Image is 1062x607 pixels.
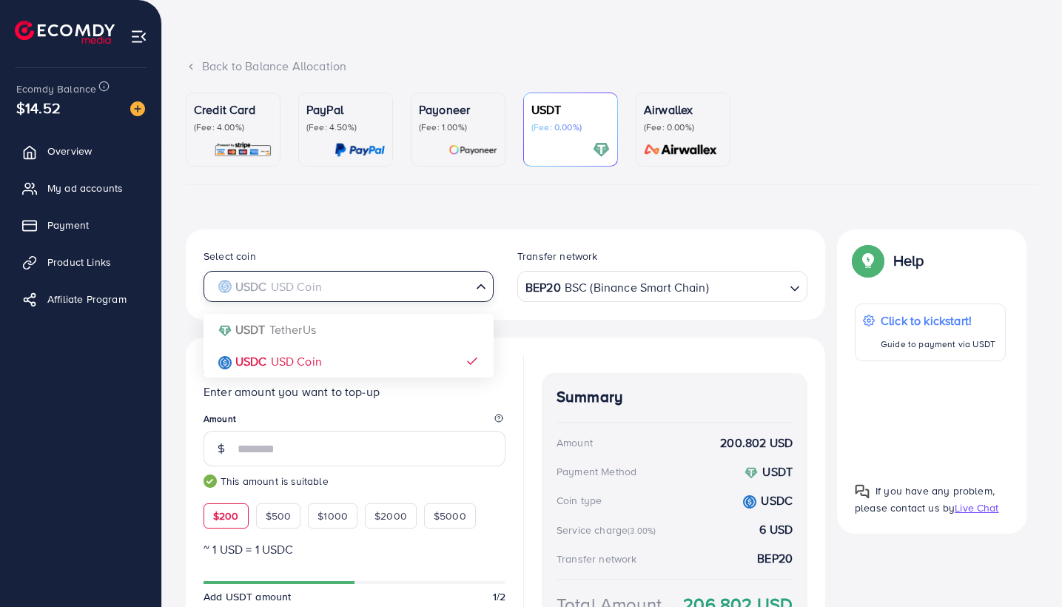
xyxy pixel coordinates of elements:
[762,463,793,480] strong: USDT
[745,466,758,480] img: coin
[235,353,267,369] strong: USDC
[204,474,505,489] small: This amount is suitable
[531,101,610,118] p: USDT
[893,252,924,269] p: Help
[761,492,793,509] strong: USDC
[557,493,602,508] div: Coin type
[204,383,505,400] p: Enter amount you want to top-up
[271,353,322,369] span: USD Coin
[448,141,497,158] img: card
[434,509,466,523] span: $5000
[419,121,497,133] p: (Fee: 1.00%)
[218,324,232,338] img: coin
[306,101,385,118] p: PayPal
[204,271,494,301] div: Search for option
[47,255,111,269] span: Product Links
[214,141,272,158] img: card
[235,321,266,338] strong: USDT
[557,464,636,479] div: Payment Method
[11,210,150,240] a: Payment
[317,509,348,523] span: $1000
[557,435,593,450] div: Amount
[493,589,505,604] span: 1/2
[204,540,505,558] p: ~ 1 USD = 1 USDC
[11,173,150,203] a: My ad accounts
[743,495,756,509] img: coin
[628,525,656,537] small: (3.00%)
[11,136,150,166] a: Overview
[593,141,610,158] img: card
[204,412,505,431] legend: Amount
[130,28,147,45] img: menu
[855,247,881,274] img: Popup guide
[16,97,61,118] span: $14.52
[710,275,784,298] input: Search for option
[15,21,115,44] img: logo
[306,121,385,133] p: (Fee: 4.50%)
[11,247,150,277] a: Product Links
[210,275,470,298] input: Search for option
[757,550,793,567] strong: BEP20
[374,509,407,523] span: $2000
[130,101,145,116] img: image
[16,81,96,96] span: Ecomdy Balance
[557,551,637,566] div: Transfer network
[213,509,239,523] span: $200
[639,141,722,158] img: card
[644,121,722,133] p: (Fee: 0.00%)
[335,141,385,158] img: card
[218,356,232,369] img: coin
[644,101,722,118] p: Airwallex
[194,121,272,133] p: (Fee: 4.00%)
[517,271,807,301] div: Search for option
[269,321,316,338] span: TetherUs
[759,521,793,538] strong: 6 USD
[419,101,497,118] p: Payoneer
[955,500,998,515] span: Live Chat
[881,312,995,329] p: Click to kickstart!
[204,474,217,488] img: guide
[204,249,256,264] label: Select coin
[47,218,89,232] span: Payment
[531,121,610,133] p: (Fee: 0.00%)
[204,589,291,604] span: Add USDT amount
[47,144,92,158] span: Overview
[47,292,127,306] span: Affiliate Program
[186,58,1038,75] div: Back to Balance Allocation
[525,277,561,298] strong: BEP20
[266,509,292,523] span: $500
[565,277,709,298] span: BSC (Binance Smart Chain)
[881,335,995,353] p: Guide to payment via USDT
[47,181,123,195] span: My ad accounts
[557,523,660,537] div: Service charge
[999,540,1051,596] iframe: Chat
[557,388,793,406] h4: Summary
[517,249,598,264] label: Transfer network
[855,484,870,499] img: Popup guide
[720,435,793,452] strong: 200.802 USD
[194,101,272,118] p: Credit Card
[11,284,150,314] a: Affiliate Program
[855,483,995,515] span: If you have any problem, please contact us by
